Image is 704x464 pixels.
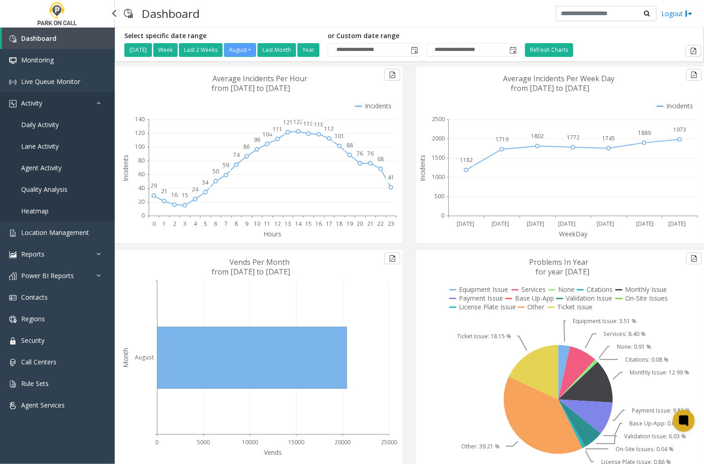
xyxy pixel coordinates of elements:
[573,317,637,325] text: Equipment Issue: 3.51 %
[435,192,444,200] text: 500
[9,251,17,258] img: 'icon'
[138,157,145,164] text: 80
[686,252,702,264] button: Export to pdf
[9,402,17,409] img: 'icon'
[245,220,248,228] text: 9
[377,155,384,163] text: 68
[388,173,394,181] text: 41
[9,359,17,366] img: 'icon'
[316,220,322,228] text: 16
[156,438,159,446] text: 0
[459,302,516,311] text: License Plate Issue
[459,285,508,294] text: Equipment Issue
[202,179,209,186] text: 34
[124,32,321,40] h5: Select specific date range
[138,184,145,192] text: 40
[212,83,290,93] text: from [DATE] to [DATE]
[297,43,319,57] button: Year
[21,336,45,345] span: Security
[511,83,589,93] text: from [DATE] to [DATE]
[135,129,145,137] text: 120
[124,2,133,25] img: pageIcon
[385,69,400,81] button: Export to pdf
[21,56,54,64] span: Monitoring
[324,125,334,133] text: 112
[21,120,59,129] span: Daily Activity
[21,163,61,172] span: Agent Activity
[346,141,353,149] text: 88
[367,150,374,157] text: 76
[162,220,166,228] text: 1
[153,43,178,57] button: Week
[135,115,145,123] text: 140
[264,220,270,228] text: 11
[9,316,17,323] img: 'icon'
[326,220,332,228] text: 17
[674,126,687,134] text: 1973
[21,34,56,43] span: Dashboard
[21,228,89,237] span: Location Management
[668,220,686,228] text: [DATE]
[121,155,130,181] text: Incidents
[194,220,197,228] text: 4
[629,419,685,427] text: Base Up-App: 0.00 %
[9,229,17,237] img: 'icon'
[257,43,296,57] button: Last Month
[138,170,145,178] text: 60
[2,28,115,49] a: Dashboard
[212,168,219,175] text: 50
[304,120,313,128] text: 119
[9,100,17,107] img: 'icon'
[625,294,668,302] text: On-Site Issues
[357,220,363,228] text: 20
[212,267,290,277] text: from [DATE] to [DATE]
[632,407,690,414] text: Payment Issue: 9.82 %
[637,220,654,228] text: [DATE]
[9,294,17,302] img: 'icon'
[173,220,176,228] text: 2
[138,198,145,206] text: 20
[21,207,49,215] span: Heatmap
[285,220,291,228] text: 13
[21,379,49,388] span: Rule Sets
[587,285,613,294] text: Citations
[558,220,575,228] text: [DATE]
[264,448,282,457] text: Vends
[293,118,303,126] text: 122
[9,57,17,64] img: 'icon'
[624,432,686,440] text: Validation Issue: 6.03 %
[182,191,188,199] text: 15
[441,212,444,220] text: 0
[135,354,154,362] text: August
[566,294,612,302] text: Validation Issue
[557,302,592,311] text: Ticket Issue
[21,271,74,280] span: Power BI Reports
[630,369,689,376] text: Monthly Issue: 12.99 %
[242,438,258,446] text: 10000
[357,150,363,157] text: 76
[515,294,554,302] text: Base Up-App
[121,348,130,368] text: Month
[457,332,511,340] text: Ticket Issue: 18.15 %
[457,220,474,228] text: [DATE]
[135,143,145,151] text: 100
[365,101,391,110] text: Incidents
[625,356,669,363] text: Citations: 0.08 %
[9,273,17,280] img: 'icon'
[171,191,178,199] text: 16
[527,220,544,228] text: [DATE]
[9,78,17,86] img: 'icon'
[183,220,186,228] text: 3
[9,337,17,345] img: 'icon'
[224,220,228,228] text: 7
[254,220,260,228] text: 10
[559,229,588,238] text: WeekDay
[686,69,702,81] button: Export to pdf
[328,32,518,40] h5: or Custom date range
[418,155,427,181] text: Incidents
[224,43,256,57] button: August
[21,314,45,323] span: Regions
[263,130,273,138] text: 104
[235,220,238,228] text: 8
[521,285,546,294] text: Services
